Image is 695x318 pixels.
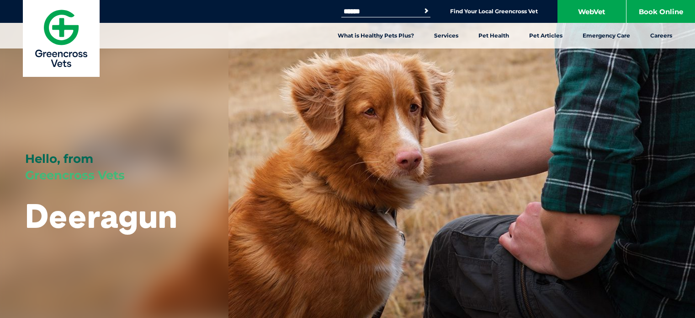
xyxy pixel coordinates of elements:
[328,23,424,49] a: What is Healthy Pets Plus?
[519,23,573,49] a: Pet Articles
[640,23,682,49] a: Careers
[450,8,538,15] a: Find Your Local Greencross Vet
[468,23,519,49] a: Pet Health
[25,151,93,166] span: Hello, from
[25,198,177,234] h1: Deeragun
[424,23,468,49] a: Services
[422,6,431,16] button: Search
[25,168,125,183] span: Greencross Vets
[573,23,640,49] a: Emergency Care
